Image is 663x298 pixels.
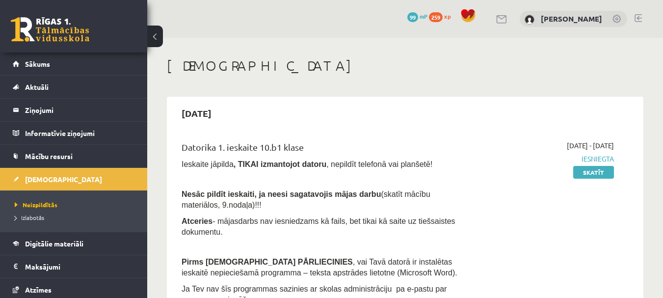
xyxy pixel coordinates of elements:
span: 99 [407,12,418,22]
span: mP [420,12,427,20]
span: Nesāc pildīt ieskaiti, ja neesi sagatavojis mājas darbu [182,190,381,198]
span: Neizpildītās [15,201,57,209]
a: Neizpildītās [15,200,137,209]
legend: Ziņojumi [25,99,135,121]
a: Digitālie materiāli [13,232,135,255]
span: (skatīt mācību materiālos, 9.nodaļa)!!! [182,190,430,209]
b: , TIKAI izmantojot datoru [234,160,326,168]
a: Informatīvie ziņojumi [13,122,135,144]
h2: [DATE] [172,102,221,125]
a: Aktuāli [13,76,135,98]
a: [PERSON_NAME] [541,14,602,24]
a: Skatīt [573,166,614,179]
legend: Informatīvie ziņojumi [25,122,135,144]
img: Jeļizaveta Kudrjavceva [525,15,534,25]
span: Aktuāli [25,82,49,91]
span: 259 [429,12,443,22]
a: [DEMOGRAPHIC_DATA] [13,168,135,190]
span: [DATE] - [DATE] [567,140,614,151]
span: Ieskaite jāpilda , nepildīt telefonā vai planšetē! [182,160,432,168]
a: Maksājumi [13,255,135,278]
span: Atzīmes [25,285,52,294]
a: 259 xp [429,12,455,20]
a: Izlabotās [15,213,137,222]
span: Iesniegta [479,154,614,164]
span: xp [444,12,451,20]
span: Mācību resursi [25,152,73,161]
b: Atceries [182,217,212,225]
a: Ziņojumi [13,99,135,121]
span: Izlabotās [15,214,44,221]
span: Sākums [25,59,50,68]
legend: Maksājumi [25,255,135,278]
h1: [DEMOGRAPHIC_DATA] [167,57,643,74]
a: 99 mP [407,12,427,20]
div: Datorika 1. ieskaite 10.b1 klase [182,140,465,159]
a: Sākums [13,53,135,75]
span: - mājasdarbs nav iesniedzams kā fails, bet tikai kā saite uz tiešsaistes dokumentu. [182,217,455,236]
span: [DEMOGRAPHIC_DATA] [25,175,102,184]
a: Rīgas 1. Tālmācības vidusskola [11,17,89,42]
span: Pirms [DEMOGRAPHIC_DATA] PĀRLIECINIES [182,258,353,266]
span: Digitālie materiāli [25,239,83,248]
a: Mācību resursi [13,145,135,167]
span: , vai Tavā datorā ir instalētas ieskaitē nepieciešamā programma – teksta apstrādes lietotne (Micr... [182,258,457,277]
